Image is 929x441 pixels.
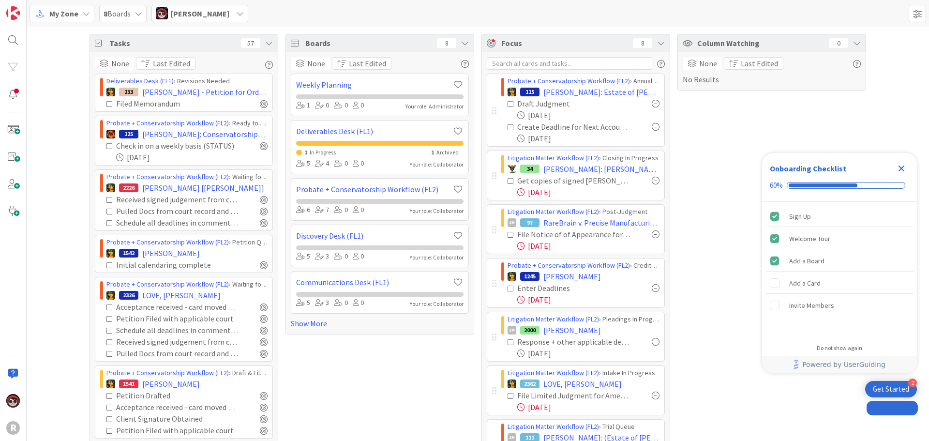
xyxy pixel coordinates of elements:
[334,251,348,262] div: 0
[305,37,432,49] span: Boards
[517,282,608,294] div: Enter Deadlines
[517,228,630,240] div: File Notice of of Appearance for TWR
[353,298,364,308] div: 0
[106,118,268,128] div: › Ready to Close Matter
[142,182,264,194] span: [PERSON_NAME] [[PERSON_NAME]]
[543,378,622,390] span: LOVE, [PERSON_NAME]
[508,368,659,378] div: › Intake In Progress
[508,272,516,281] img: MR
[291,318,469,329] a: Show More
[508,422,599,431] a: Litigation Matter Workflow (FL2)
[116,324,239,336] div: Schedule all deadlines in comment and Deadline Checklist [move to P4 Notice Quene]
[106,368,229,377] a: Probate + Conservatorship Workflow (FL2)
[410,207,464,215] div: Your role: Collaborator
[353,251,364,262] div: 0
[106,76,174,85] a: Deliverables Desk (FL1)
[508,261,630,270] a: Probate + Conservatorship Workflow (FL2)
[789,211,811,222] div: Sign Up
[508,326,516,335] div: JM
[106,238,229,246] a: Probate + Conservatorship Workflow (FL2)
[116,401,239,413] div: Acceptance received - card moved to waiting for court
[766,250,913,272] div: Add a Board is complete.
[520,326,539,335] div: 2000
[106,130,115,138] img: TR
[142,289,221,301] span: LOVE, [PERSON_NAME]
[766,273,913,294] div: Add a Card is incomplete.
[315,158,329,169] div: 4
[508,165,516,173] img: NC
[405,102,464,111] div: Your role: Administrator
[153,58,190,69] span: Last Edited
[789,255,824,267] div: Add a Board
[332,57,391,70] button: Last Edited
[741,58,778,69] span: Last Edited
[410,160,464,169] div: Your role: Collaborator
[241,38,260,48] div: 57
[508,260,659,271] div: › Creditor Claim Waiting Period
[520,165,539,173] div: 34
[106,280,229,289] a: Probate + Conservatorship Workflow (FL2)
[520,380,539,388] div: 2362
[106,279,268,289] div: › Waiting for Hearing / Order
[508,218,516,227] div: JM
[508,422,659,432] div: › Trial Queue
[334,298,348,308] div: 0
[334,205,348,215] div: 0
[296,230,452,242] a: Discovery Desk (FL1)
[789,277,821,289] div: Add a Card
[119,130,138,138] div: 125
[171,8,229,19] span: [PERSON_NAME]
[296,276,452,288] a: Communications Desk (FL1)
[104,8,131,19] span: Boards
[307,58,325,69] span: None
[410,300,464,308] div: Your role: Collaborator
[106,88,115,96] img: MR
[116,413,227,425] div: Client Signature Obtained
[543,163,659,175] span: [PERSON_NAME]: [PERSON_NAME] [PERSON_NAME]
[49,8,78,19] span: My Zone
[508,314,659,324] div: › Pleadings In Progress
[116,152,268,163] div: [DATE]
[517,294,659,305] div: [DATE]
[111,58,129,69] span: None
[508,380,516,388] img: MR
[908,379,917,387] div: 2
[104,9,107,18] b: 8
[766,295,913,316] div: Invite Members is incomplete.
[633,38,652,48] div: 8
[724,57,783,70] button: Last Edited
[873,384,909,394] div: Get Started
[119,88,138,96] div: 233
[894,161,909,176] div: Close Checklist
[296,183,452,195] a: Probate + Conservatorship Workflow (FL2)
[508,368,599,377] a: Litigation Matter Workflow (FL2)
[802,359,885,370] span: Powered by UserGuiding
[116,98,216,109] div: Filed Memorandum
[543,271,601,282] span: [PERSON_NAME]
[296,205,310,215] div: 6
[508,76,659,86] div: › Annual Accounting Queue
[353,205,364,215] div: 0
[508,207,599,216] a: Litigation Matter Workflow (FL2)
[106,119,229,127] a: Probate + Conservatorship Workflow (FL2)
[109,37,236,49] span: Tasks
[767,356,912,373] a: Powered by UserGuiding
[508,207,659,217] div: › Post-Judgment
[296,298,310,308] div: 5
[410,253,464,262] div: Your role: Collaborator
[543,324,601,336] span: [PERSON_NAME]
[508,76,630,85] a: Probate + Conservatorship Workflow (FL2)
[517,240,659,252] div: [DATE]
[106,380,115,388] img: MR
[520,272,539,281] div: 1245
[766,206,913,227] div: Sign Up is complete.
[697,37,824,49] span: Column Watching
[315,205,329,215] div: 7
[353,158,364,169] div: 0
[6,394,20,408] img: JS
[520,218,539,227] div: 97
[508,88,516,96] img: MR
[116,301,239,313] div: Acceptance received - card moved to waiting for court
[315,251,329,262] div: 3
[517,401,659,413] div: [DATE]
